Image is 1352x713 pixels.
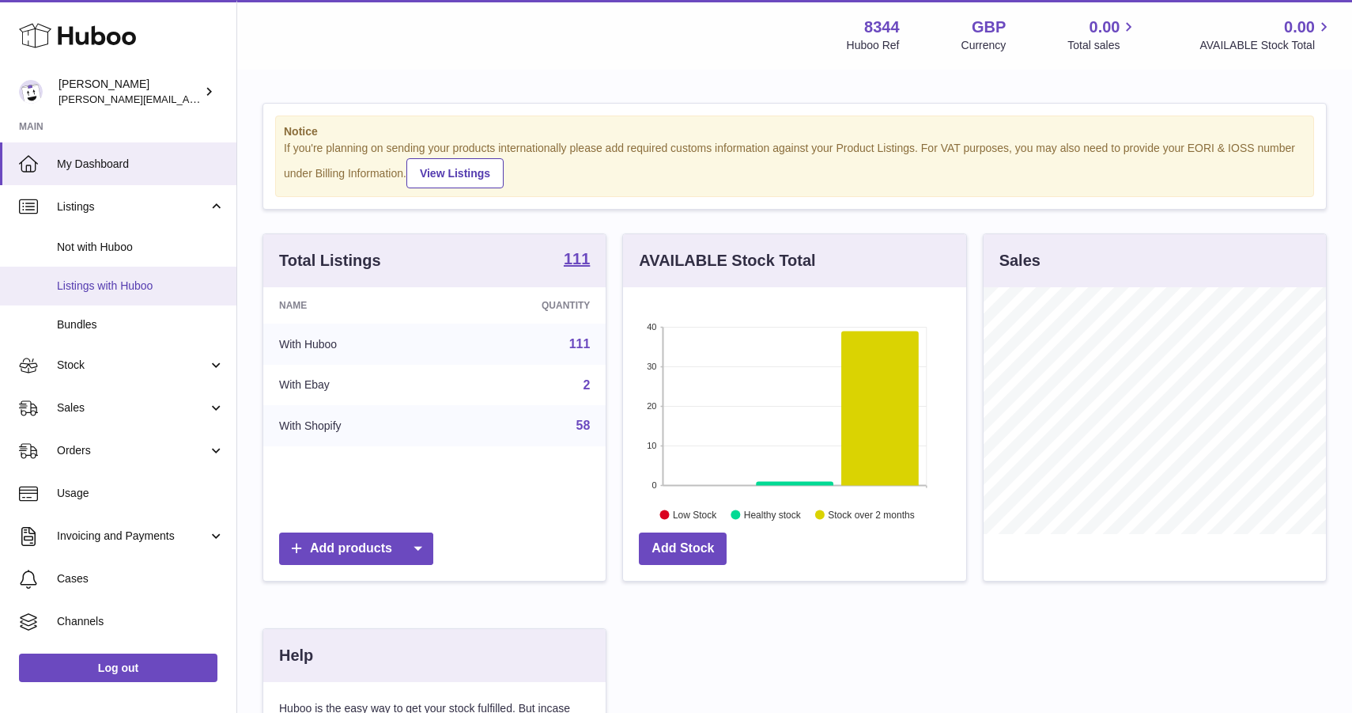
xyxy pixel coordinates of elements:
a: View Listings [406,158,504,188]
span: Bundles [57,317,225,332]
a: 0.00 AVAILABLE Stock Total [1199,17,1333,53]
span: Usage [57,486,225,501]
a: 111 [569,337,591,351]
td: With Shopify [263,405,448,446]
span: 0.00 [1090,17,1120,38]
div: If you're planning on sending your products internationally please add required customs informati... [284,141,1305,188]
a: Add Stock [639,533,727,565]
span: My Dashboard [57,157,225,172]
a: 111 [564,251,590,270]
span: [PERSON_NAME][EMAIL_ADDRESS][DOMAIN_NAME] [59,93,317,105]
span: Sales [57,400,208,415]
h3: Help [279,645,313,666]
td: With Ebay [263,365,448,406]
span: Total sales [1067,38,1138,53]
span: Orders [57,443,208,458]
a: 58 [576,419,591,432]
span: Not with Huboo [57,240,225,255]
a: 0.00 Total sales [1067,17,1138,53]
td: With Huboo [263,324,448,365]
a: Log out [19,654,217,682]
strong: 8344 [864,17,900,38]
h3: Total Listings [279,250,381,271]
div: Currency [961,38,1006,53]
text: Stock over 2 months [829,509,915,520]
text: 20 [648,401,657,411]
text: 40 [648,322,657,332]
strong: 111 [564,251,590,267]
span: Invoicing and Payments [57,529,208,544]
text: 0 [652,480,657,490]
strong: Notice [284,124,1305,139]
span: AVAILABLE Stock Total [1199,38,1333,53]
span: Listings [57,199,208,214]
strong: GBP [972,17,1006,38]
a: Add products [279,533,433,565]
span: 0.00 [1284,17,1315,38]
text: Healthy stock [744,509,802,520]
th: Name [263,287,448,324]
text: 10 [648,441,657,450]
div: [PERSON_NAME] [59,77,201,107]
div: Huboo Ref [847,38,900,53]
span: Listings with Huboo [57,279,225,294]
h3: AVAILABLE Stock Total [639,250,815,271]
span: Cases [57,571,225,586]
a: 2 [583,378,590,392]
span: Stock [57,358,208,373]
span: Channels [57,614,225,629]
th: Quantity [448,287,606,324]
img: michaela@sendmin.co.uk [19,80,43,104]
h3: Sales [999,250,1040,271]
text: Low Stock [673,509,717,520]
text: 30 [648,362,657,371]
